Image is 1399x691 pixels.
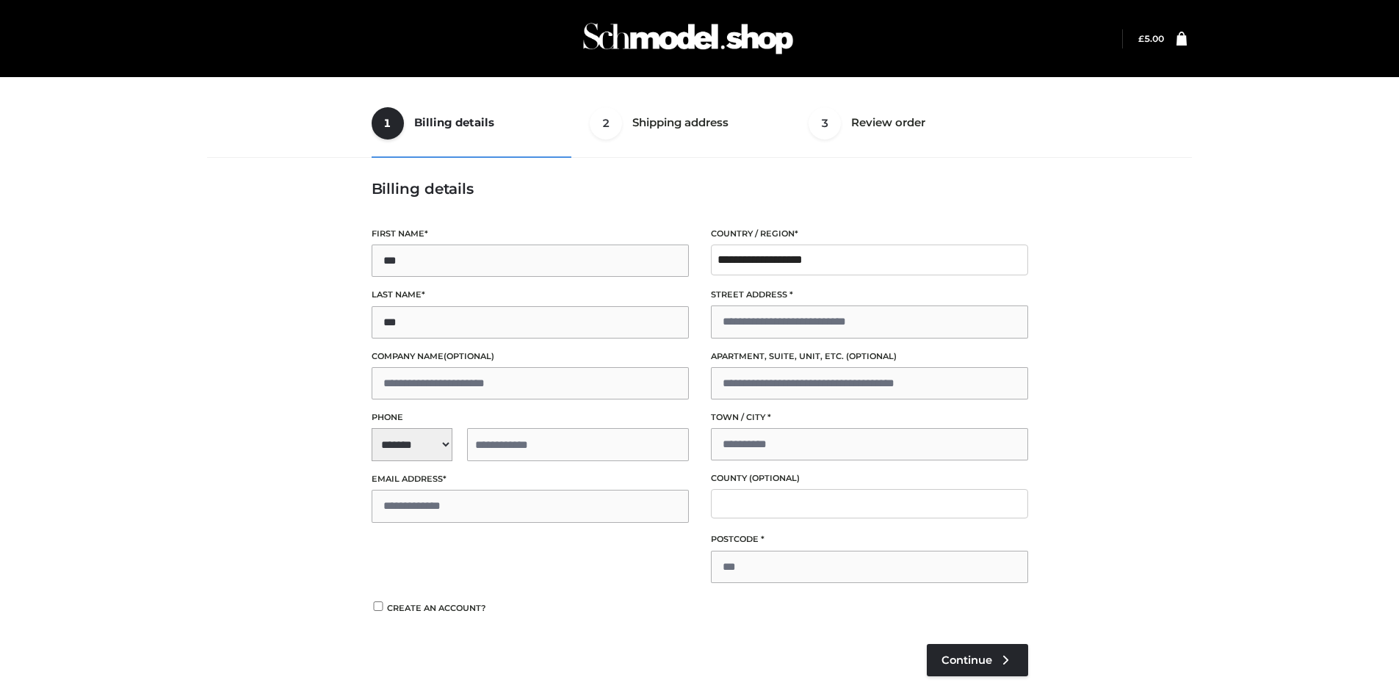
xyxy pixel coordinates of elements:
[749,473,800,483] span: (optional)
[711,410,1028,424] label: Town / City
[372,472,689,486] label: Email address
[846,351,897,361] span: (optional)
[711,532,1028,546] label: Postcode
[372,227,689,241] label: First name
[372,288,689,302] label: Last name
[711,288,1028,302] label: Street address
[1138,33,1164,44] bdi: 5.00
[711,471,1028,485] label: County
[1138,33,1144,44] span: £
[372,180,1028,198] h3: Billing details
[578,10,798,68] img: Schmodel Admin 964
[711,227,1028,241] label: Country / Region
[711,350,1028,363] label: Apartment, suite, unit, etc.
[372,350,689,363] label: Company name
[372,410,689,424] label: Phone
[927,644,1028,676] a: Continue
[1138,33,1164,44] a: £5.00
[387,603,486,613] span: Create an account?
[372,601,385,611] input: Create an account?
[444,351,494,361] span: (optional)
[941,654,992,667] span: Continue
